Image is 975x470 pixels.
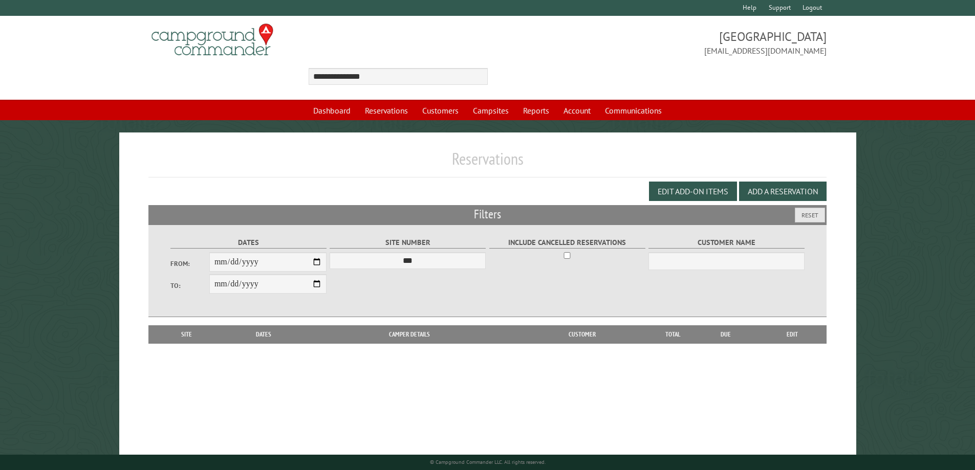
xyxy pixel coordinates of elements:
[511,325,653,344] th: Customer
[307,101,357,120] a: Dashboard
[467,101,515,120] a: Campsites
[154,325,220,344] th: Site
[170,259,209,268] label: From:
[148,205,827,225] h2: Filters
[694,325,758,344] th: Due
[557,101,597,120] a: Account
[517,101,555,120] a: Reports
[308,325,511,344] th: Camper Details
[170,237,327,249] label: Dates
[148,149,827,177] h1: Reservations
[489,237,645,249] label: Include Cancelled Reservations
[359,101,414,120] a: Reservations
[758,325,827,344] th: Edit
[488,28,827,57] span: [GEOGRAPHIC_DATA] [EMAIL_ADDRESS][DOMAIN_NAME]
[220,325,308,344] th: Dates
[416,101,465,120] a: Customers
[795,208,825,222] button: Reset
[148,20,276,60] img: Campground Commander
[170,281,209,290] label: To:
[330,237,486,249] label: Site Number
[653,325,694,344] th: Total
[649,182,737,201] button: Edit Add-on Items
[648,237,805,249] label: Customer Name
[430,459,546,465] small: © Campground Commander LLC. All rights reserved.
[739,182,827,201] button: Add a Reservation
[599,101,668,120] a: Communications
